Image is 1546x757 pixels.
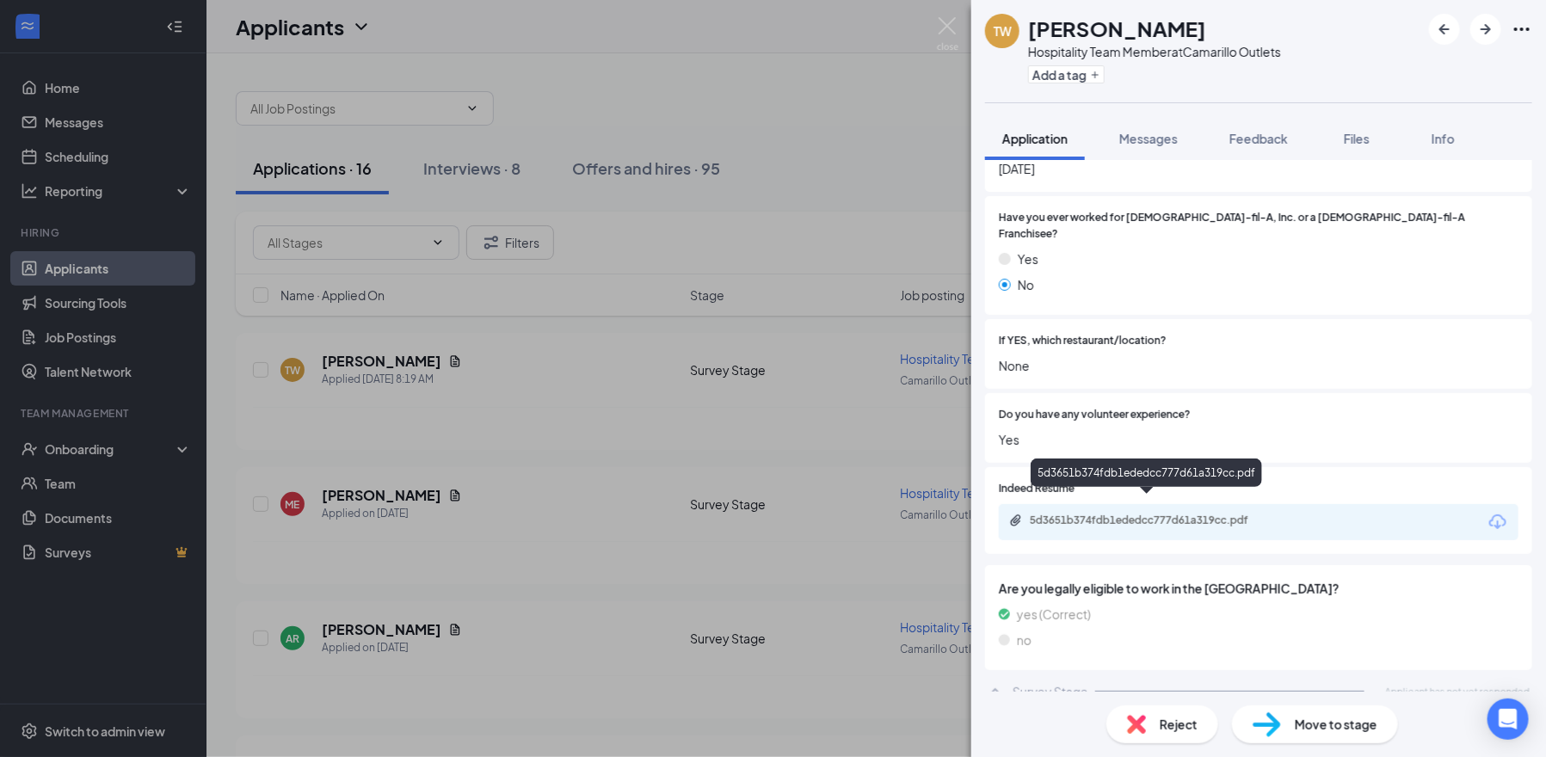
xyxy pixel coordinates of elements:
[999,333,1167,349] span: If YES, which restaurant/location?
[999,407,1191,423] span: Do you have any volunteer experience?
[1470,14,1501,45] button: ArrowRight
[1344,131,1370,146] span: Files
[1229,131,1288,146] span: Feedback
[1512,19,1532,40] svg: Ellipses
[1487,512,1508,532] svg: Download
[1090,70,1100,80] svg: Plus
[985,681,1006,702] svg: ChevronUp
[1018,249,1038,268] span: Yes
[1009,514,1023,527] svg: Paperclip
[1385,684,1532,699] span: Applicant has not yet responded.
[1487,699,1529,740] div: Open Intercom Messenger
[1017,631,1032,649] span: no
[999,579,1518,598] span: Are you legally eligible to work in the [GEOGRAPHIC_DATA]?
[1009,514,1288,530] a: Paperclip5d3651b374fdb1ededcc777d61a319cc.pdf
[1295,715,1377,734] span: Move to stage
[999,481,1075,497] span: Indeed Resume
[1017,605,1091,624] span: yes (Correct)
[999,210,1518,243] span: Have you ever worked for [DEMOGRAPHIC_DATA]-fil-A, Inc. or a [DEMOGRAPHIC_DATA]-fil-A Franchisee?
[994,22,1012,40] div: TW
[999,159,1518,178] span: [DATE]
[1429,14,1460,45] button: ArrowLeftNew
[1002,131,1068,146] span: Application
[1119,131,1178,146] span: Messages
[1028,65,1105,83] button: PlusAdd a tag
[999,430,1518,449] span: Yes
[1028,43,1281,60] div: Hospitality Team Member at Camarillo Outlets
[999,356,1518,375] span: None
[1030,514,1271,527] div: 5d3651b374fdb1ededcc777d61a319cc.pdf
[1160,715,1198,734] span: Reject
[1013,683,1088,700] div: Survey Stage
[1028,14,1206,43] h1: [PERSON_NAME]
[1031,459,1262,487] div: 5d3651b374fdb1ededcc777d61a319cc.pdf
[1018,275,1034,294] span: No
[1434,19,1455,40] svg: ArrowLeftNew
[1475,19,1496,40] svg: ArrowRight
[1432,131,1455,146] span: Info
